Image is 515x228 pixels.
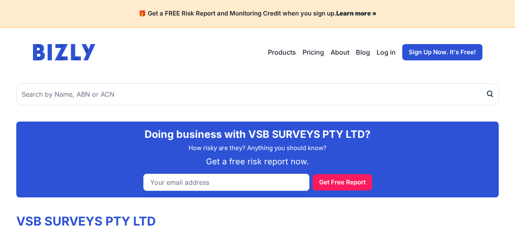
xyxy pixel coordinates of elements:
[313,174,372,190] button: Get Free Report
[23,144,492,153] p: How risky are they? Anything you should know?
[23,156,492,167] p: Get a free risk report now.
[356,47,370,57] a: Blog
[377,47,396,57] a: Log in
[23,128,492,140] h2: Doing business with VSB SURVEYS PTY LTD?
[402,44,482,60] a: Sign Up Now. It's Free!
[331,47,349,57] a: About
[143,174,309,191] input: Your email address
[16,83,499,105] input: Search by Name, ABN or ACN
[302,47,324,57] a: Pricing
[268,47,296,57] button: Products
[336,9,377,17] a: Learn more »
[10,10,505,18] h4: 🎁 Get a FREE Risk Report and Monitoring Credit when you sign up.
